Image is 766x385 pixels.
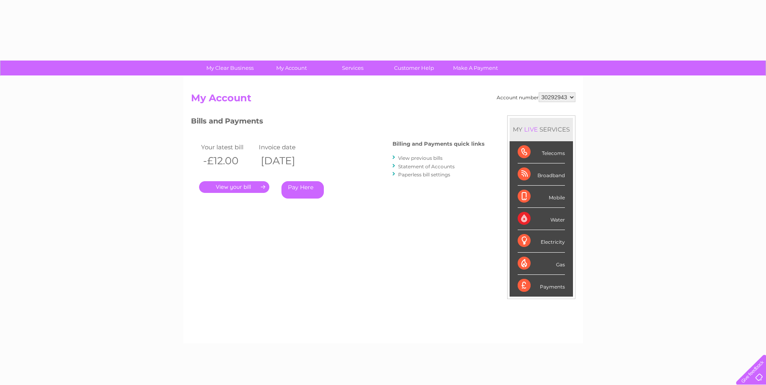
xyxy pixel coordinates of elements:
[197,61,263,75] a: My Clear Business
[518,253,565,275] div: Gas
[518,163,565,186] div: Broadband
[257,142,315,153] td: Invoice date
[258,61,325,75] a: My Account
[392,141,485,147] h4: Billing and Payments quick links
[199,153,257,169] th: -£12.00
[191,115,485,130] h3: Bills and Payments
[518,141,565,163] div: Telecoms
[199,181,269,193] a: .
[510,118,573,141] div: MY SERVICES
[381,61,447,75] a: Customer Help
[497,92,575,102] div: Account number
[398,163,455,169] a: Statement of Accounts
[257,153,315,169] th: [DATE]
[398,172,450,178] a: Paperless bill settings
[523,126,539,133] div: LIVE
[518,186,565,208] div: Mobile
[319,61,386,75] a: Services
[442,61,509,75] a: Make A Payment
[199,142,257,153] td: Your latest bill
[398,155,443,161] a: View previous bills
[518,275,565,297] div: Payments
[191,92,575,108] h2: My Account
[518,208,565,230] div: Water
[518,230,565,252] div: Electricity
[281,181,324,199] a: Pay Here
